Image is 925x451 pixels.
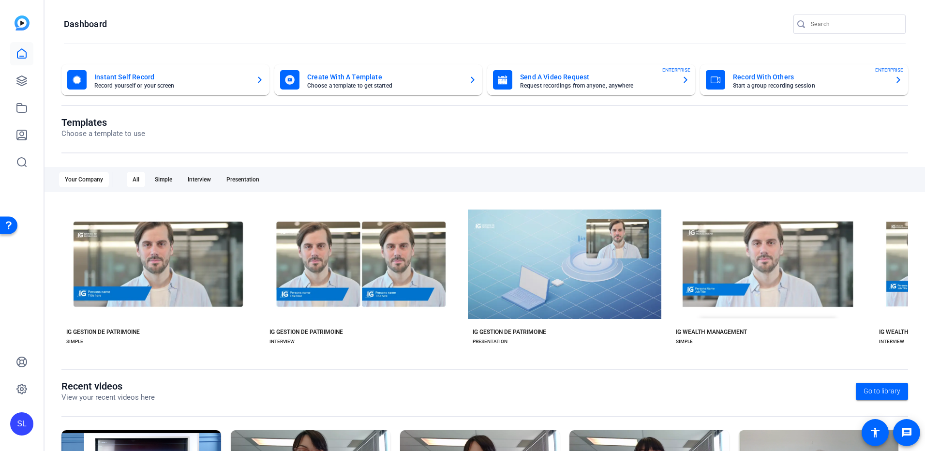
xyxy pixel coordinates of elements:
input: Search [811,18,898,30]
mat-card-title: Instant Self Record [94,71,248,83]
p: Choose a template to use [61,128,145,139]
div: All [127,172,145,187]
div: SIMPLE [66,338,83,346]
div: SIMPLE [676,338,693,346]
a: Go to library [856,383,908,400]
div: INTERVIEW [879,338,904,346]
div: IG GESTION DE PATRIMOINE [66,328,140,336]
mat-card-title: Record With Others [733,71,887,83]
span: ENTERPRISE [662,66,690,74]
h1: Templates [61,117,145,128]
div: Interview [182,172,217,187]
mat-card-subtitle: Start a group recording session [733,83,887,89]
h1: Dashboard [64,18,107,30]
mat-card-title: Send A Video Request [520,71,674,83]
div: INTERVIEW [269,338,295,346]
div: Presentation [221,172,265,187]
span: ENTERPRISE [875,66,903,74]
div: PRESENTATION [473,338,507,346]
h1: Recent videos [61,380,155,392]
div: Your Company [59,172,109,187]
div: IG GESTION DE PATRIMOINE [473,328,546,336]
div: Simple [149,172,178,187]
div: SL [10,412,33,436]
img: blue-gradient.svg [15,15,30,30]
div: IG GESTION DE PATRIMOINE [269,328,343,336]
span: Go to library [864,386,900,396]
mat-card-subtitle: Choose a template to get started [307,83,461,89]
mat-icon: accessibility [869,427,881,438]
button: Instant Self RecordRecord yourself or your screen [61,64,269,95]
mat-icon: message [901,427,912,438]
button: Record With OthersStart a group recording sessionENTERPRISE [700,64,908,95]
mat-card-subtitle: Request recordings from anyone, anywhere [520,83,674,89]
button: Create With A TemplateChoose a template to get started [274,64,482,95]
button: Send A Video RequestRequest recordings from anyone, anywhereENTERPRISE [487,64,695,95]
mat-card-title: Create With A Template [307,71,461,83]
p: View your recent videos here [61,392,155,403]
mat-card-subtitle: Record yourself or your screen [94,83,248,89]
div: IG WEALTH MANAGEMENT [676,328,747,336]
